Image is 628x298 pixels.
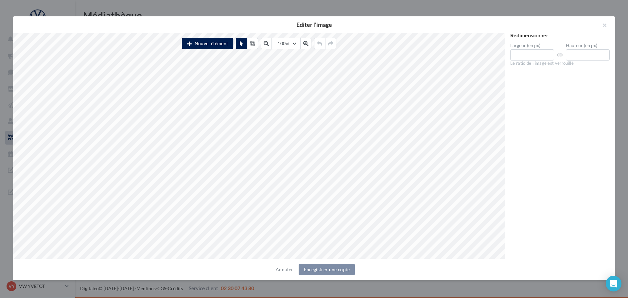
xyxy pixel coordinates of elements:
div: Le ratio de l'image est verrouillé [510,61,610,66]
h2: Editer l'image [24,22,604,27]
label: Largeur (en px) [510,43,554,48]
div: Open Intercom Messenger [606,276,621,291]
button: Annuler [273,266,296,273]
button: 100% [272,38,300,49]
button: Nouvel élément [182,38,233,49]
label: Hauteur (en px) [566,43,610,48]
button: Enregistrer une copie [299,264,355,275]
div: Redimensionner [510,33,610,38]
